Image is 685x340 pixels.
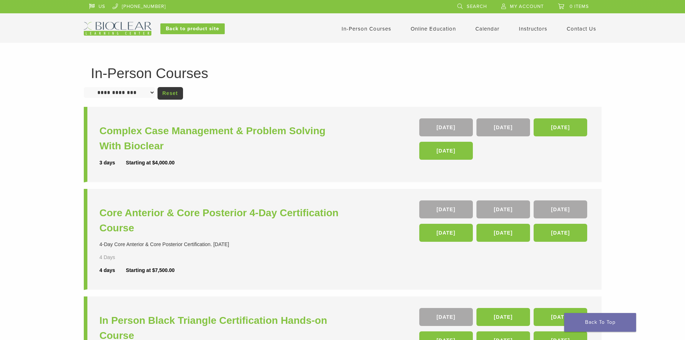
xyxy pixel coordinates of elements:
a: [DATE] [476,224,530,242]
a: [DATE] [534,308,587,326]
div: 3 days [100,159,126,167]
a: [DATE] [534,118,587,136]
a: Online Education [411,26,456,32]
a: [DATE] [419,308,473,326]
div: 4-Day Core Anterior & Core Posterior Certification. [DATE] [100,241,344,248]
h1: In-Person Courses [91,66,594,80]
a: [DATE] [476,118,530,136]
div: 4 Days [100,254,136,261]
span: My Account [510,4,544,9]
a: [DATE] [476,200,530,218]
div: Starting at $7,500.00 [126,267,174,274]
a: [DATE] [534,200,587,218]
div: , , , , , [419,200,589,245]
a: Back to product site [160,23,225,34]
span: 0 items [570,4,589,9]
a: Reset [157,87,183,100]
a: [DATE] [419,118,473,136]
a: In-Person Courses [342,26,391,32]
a: Core Anterior & Core Posterior 4-Day Certification Course [100,205,344,236]
a: Calendar [475,26,499,32]
img: Bioclear [84,22,151,36]
a: [DATE] [419,224,473,242]
div: , , , [419,118,589,163]
span: Search [467,4,487,9]
a: Instructors [519,26,547,32]
a: Back To Top [564,313,636,332]
a: [DATE] [476,308,530,326]
div: Starting at $4,000.00 [126,159,174,167]
div: 4 days [100,267,126,274]
a: Complex Case Management & Problem Solving With Bioclear [100,123,344,154]
a: [DATE] [419,200,473,218]
a: Contact Us [567,26,596,32]
a: [DATE] [534,224,587,242]
a: [DATE] [419,142,473,160]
